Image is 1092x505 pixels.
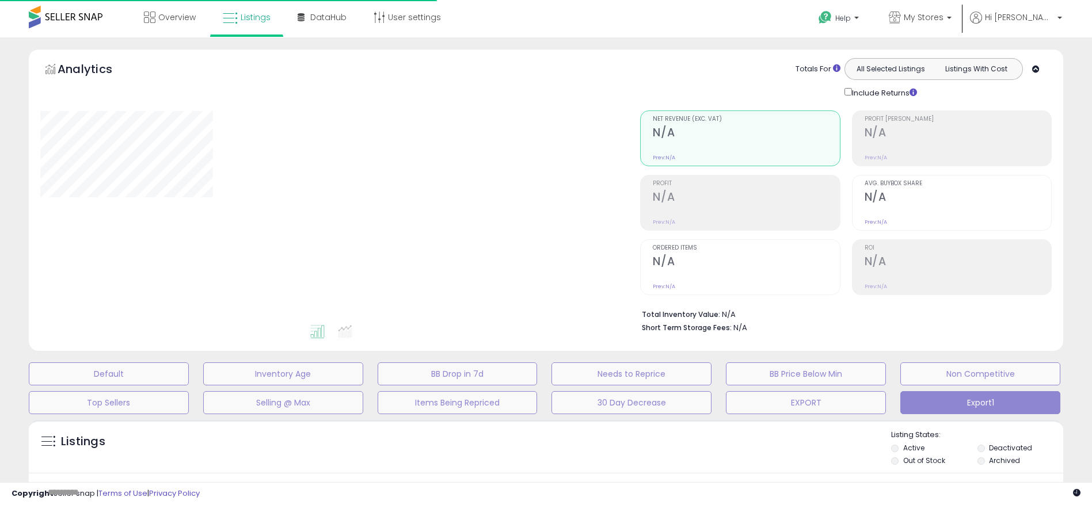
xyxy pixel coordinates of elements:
button: EXPORT [726,391,886,414]
h2: N/A [653,126,839,141]
button: Export1 [900,391,1060,414]
span: Listings [241,12,271,23]
button: BB Drop in 7d [378,362,538,385]
b: Short Term Storage Fees: [642,323,732,332]
small: Prev: N/A [865,219,887,225]
h2: N/A [865,255,1051,270]
span: Profit [653,181,839,187]
span: Hi [PERSON_NAME] [985,12,1054,23]
small: Prev: N/A [653,219,675,225]
button: Non Competitive [900,362,1060,385]
div: Include Returns [836,86,931,99]
li: N/A [642,307,1043,320]
h5: Analytics [58,61,135,80]
span: My Stores [904,12,943,23]
button: Selling @ Max [203,391,363,414]
div: seller snap | | [12,488,200,499]
b: Total Inventory Value: [642,309,720,319]
span: Help [835,13,851,23]
small: Prev: N/A [865,154,887,161]
a: Hi [PERSON_NAME] [970,12,1062,37]
button: BB Price Below Min [726,362,886,385]
small: Prev: N/A [653,154,675,161]
span: DataHub [310,12,347,23]
div: Totals For [796,64,840,75]
span: Avg. Buybox Share [865,181,1051,187]
span: Net Revenue (Exc. VAT) [653,116,839,123]
a: Help [809,2,870,37]
strong: Copyright [12,488,54,499]
h2: N/A [653,255,839,270]
span: Ordered Items [653,245,839,251]
span: Profit [PERSON_NAME] [865,116,1051,123]
small: Prev: N/A [653,283,675,290]
h2: N/A [865,190,1051,206]
h2: N/A [653,190,839,206]
button: Items Being Repriced [378,391,538,414]
button: Inventory Age [203,362,363,385]
button: 30 Day Decrease [551,391,711,414]
span: ROI [865,245,1051,251]
i: Get Help [818,10,832,25]
small: Prev: N/A [865,283,887,290]
button: All Selected Listings [848,62,934,76]
h2: N/A [865,126,1051,141]
button: Needs to Reprice [551,362,711,385]
span: N/A [733,322,747,333]
button: Listings With Cost [933,62,1019,76]
button: Default [29,362,189,385]
span: Overview [158,12,196,23]
button: Top Sellers [29,391,189,414]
